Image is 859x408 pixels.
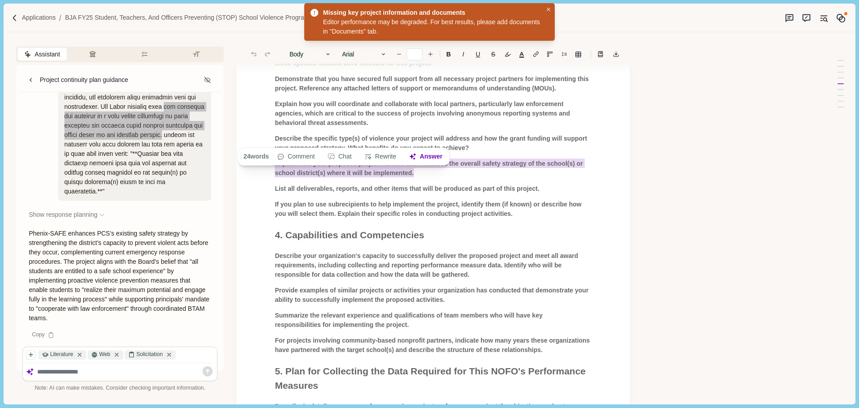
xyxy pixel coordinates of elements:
span: Describe the specific type(s) of violence your project will address and how the grant funding wil... [275,135,589,151]
span: Assistant [34,50,60,59]
span: Explain how you will coordinate and collaborate with local partners, particularly law enforcement... [275,100,572,126]
p: Phenix-SAFE enhances PCS's existing safety strategy by strengthening the district's capacity to p... [29,229,211,323]
span: For projects involving community-based nonprofit partners, indicate how many years these organiza... [275,337,591,353]
div: Project continuity plan guidance [40,75,128,85]
button: Arial [337,48,391,60]
img: Forward slash icon [55,14,65,22]
button: Export to docx [610,48,622,60]
button: B [442,48,455,60]
button: Adjust margins [544,48,556,60]
span: Demonstrate that you have secured full support from all necessary project partners for implementi... [275,75,591,92]
button: Close [544,5,553,14]
span: List all deliverables, reports, and other items that will be produced as part of this project. [275,185,539,192]
button: Comment [272,150,319,163]
button: Decrease font size [393,48,405,60]
div: 24 words [241,150,269,163]
button: Increase font size [424,48,437,60]
div: Literature [38,350,86,360]
div: Web [88,350,123,360]
span: 5. Plan for Collecting the Data Required for This NOFO's Performance Measures [275,366,588,391]
button: Chat [323,150,357,163]
button: Answer [404,150,447,163]
span: Explain how your proposed project fits into and enhances the overall safety strategy of the schoo... [275,159,584,177]
button: Line height [572,48,584,60]
button: I [457,48,469,60]
div: Editor performance may be degraded. For best results, please add documents in "Documents" tab. [323,17,542,36]
button: S [486,48,500,60]
button: Line height [594,48,607,60]
s: S [491,51,495,57]
img: Forward slash icon [11,14,19,22]
button: Line height [530,48,542,60]
div: Solicitation [125,350,176,360]
div: Copy [27,329,59,340]
a: BJA FY25 Student, Teachers, and Officers Preventing (STOP) School Violence Program (O-BJA-2025-17... [65,13,373,22]
a: Applications [22,13,56,22]
b: B [447,51,451,57]
span: Show response planning [29,210,97,219]
span: Provide examples of similar projects or activities your organization has conducted that demonstra... [275,287,590,303]
button: Redo [261,48,274,60]
div: Missing key project information and documents [323,8,539,17]
i: I [463,51,464,57]
button: U [471,48,485,60]
button: Body [285,48,336,60]
button: Rewrite [360,150,401,163]
span: Describe your organization's capacity to successfully deliver the proposed project and meet all a... [275,252,580,278]
div: Note: AI can make mistakes. Consider checking important information. [22,384,217,392]
span: 4. Capabilities and Competencies [275,230,424,240]
button: Line height [558,48,570,60]
span: Summarize the relevant experience and qualifications of team members who will have key responsibi... [275,312,544,328]
span: If you plan to use subrecipients to help implement the project, identify them (if known) or descr... [275,201,583,217]
u: U [476,51,480,57]
button: Undo [247,48,260,60]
